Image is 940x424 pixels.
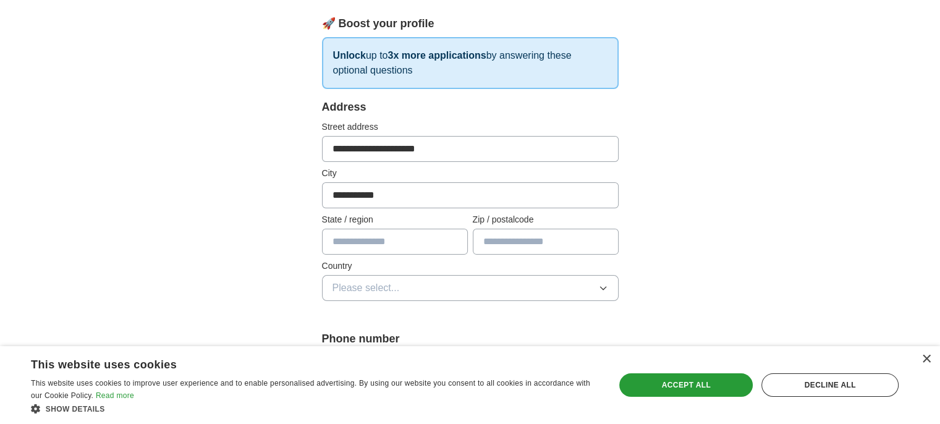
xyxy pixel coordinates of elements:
label: State / region [322,213,468,226]
div: Close [921,355,931,364]
div: Decline all [761,373,899,397]
button: Please select... [322,275,619,301]
label: Phone number [322,331,619,347]
div: Address [322,99,619,116]
strong: 3x more applications [387,50,486,61]
label: Street address [322,121,619,134]
label: Zip / postalcode [473,213,619,226]
span: This website uses cookies to improve user experience and to enable personalised advertising. By u... [31,379,590,400]
label: Country [322,260,619,273]
span: Show details [46,405,105,413]
div: This website uses cookies [31,354,567,372]
div: 🚀 Boost your profile [322,15,619,32]
a: Read more, opens a new window [96,391,134,400]
p: up to by answering these optional questions [322,37,619,89]
span: Please select... [332,281,400,295]
div: Accept all [619,373,753,397]
div: Show details [31,402,598,415]
label: City [322,167,619,180]
strong: Unlock [333,50,366,61]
